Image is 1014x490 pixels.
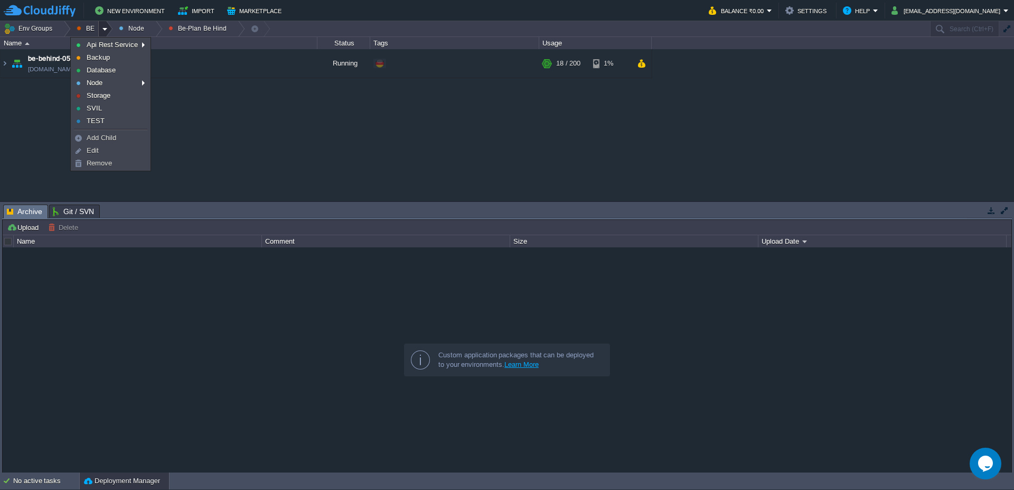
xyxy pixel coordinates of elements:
div: Upload Date [759,235,1006,247]
div: Tags [371,37,539,49]
a: Storage [72,90,149,101]
div: Name [1,37,317,49]
span: Backup [87,53,110,61]
a: Database [72,64,149,76]
button: Env Groups [4,21,56,36]
button: Upload [7,223,42,232]
a: Api Rest Service [72,39,149,51]
a: Backup [72,52,149,63]
img: AMDAwAAAACH5BAEAAAAALAAAAAABAAEAAAICRAEAOw== [1,49,9,78]
a: Learn More [504,360,539,368]
span: Remove [87,159,112,167]
button: Settings [785,4,830,17]
a: Edit [72,145,149,156]
a: Add Child [72,132,149,144]
div: 1% [593,49,627,78]
img: CloudJiffy [4,4,76,17]
button: New Environment [95,4,168,17]
iframe: chat widget [970,448,1003,479]
button: Delete [48,223,81,232]
span: Storage [87,91,110,99]
img: AMDAwAAAACH5BAEAAAAALAAAAAABAAEAAAICRAEAOw== [10,49,24,78]
button: Deployment Manager [84,476,160,486]
div: No active tasks [13,473,79,489]
div: Status [318,37,370,49]
div: Name [14,235,261,247]
a: [DOMAIN_NAME] [28,64,77,75]
a: Remove [72,158,149,169]
span: Git / SVN [53,205,94,218]
span: TEST [87,117,105,125]
button: Help [843,4,873,17]
div: Custom application packages that can be deployed to your environments. [438,350,601,369]
div: 18 / 200 [556,49,580,78]
div: Usage [540,37,651,49]
button: BE [77,21,98,36]
div: Running [317,49,370,78]
div: Size [511,235,758,247]
button: Be-Plan Be Hind [168,21,230,36]
div: Comment [262,235,510,247]
a: SVIL [72,103,149,114]
a: TEST [72,115,149,127]
span: Add Child [87,134,116,142]
button: [EMAIL_ADDRESS][DOMAIN_NAME] [891,4,1003,17]
span: Database [87,66,116,74]
button: Import [178,4,218,17]
button: Marketplace [227,4,285,17]
span: Api Rest Service [87,41,138,49]
span: Archive [7,205,42,218]
a: be-behind-05 [28,53,70,64]
span: SVIL [87,104,102,112]
span: Edit [87,146,99,154]
span: Node [87,79,102,87]
img: AMDAwAAAACH5BAEAAAAALAAAAAABAAEAAAICRAEAOw== [25,42,30,45]
a: Node [72,77,149,89]
button: Node [119,21,148,36]
button: Balance ₹0.00 [709,4,767,17]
